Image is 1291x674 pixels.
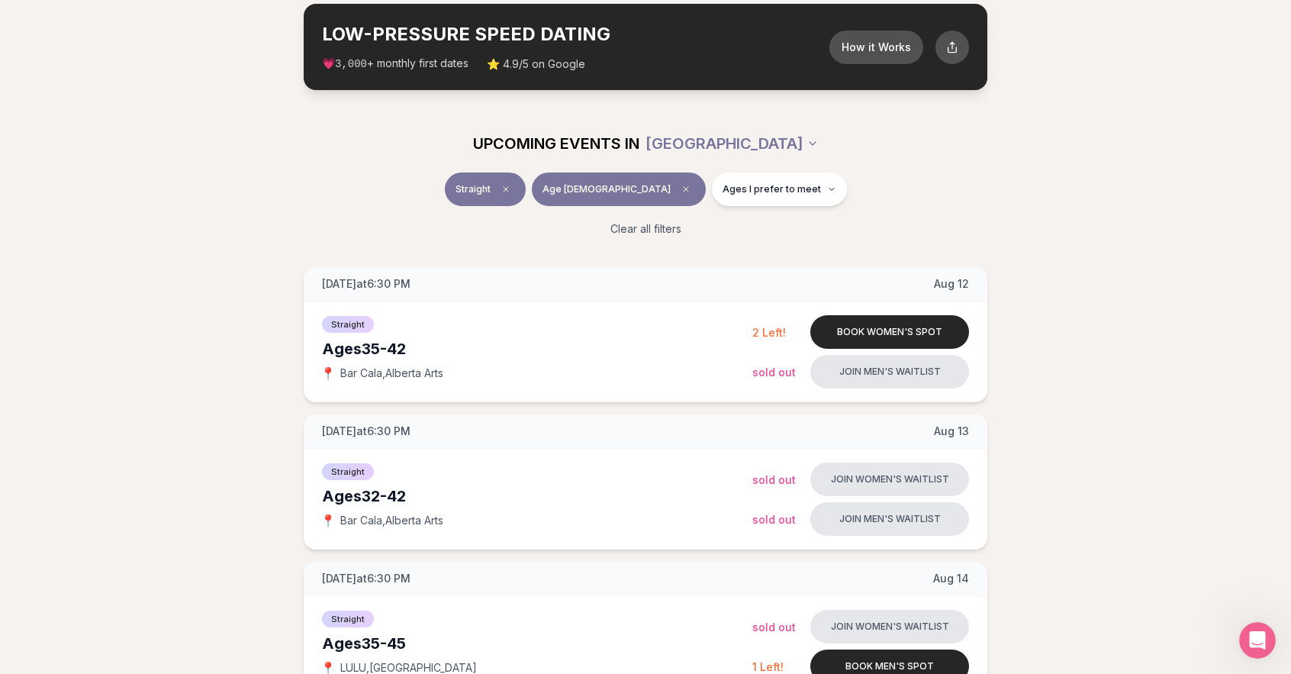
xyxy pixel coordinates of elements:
span: 📍 [322,662,334,674]
button: StraightClear event type filter [445,173,526,206]
span: Sold Out [752,513,796,526]
span: Aug 12 [934,276,969,292]
span: 2 Left! [752,326,786,339]
span: 1 Left! [752,660,784,673]
button: Join women's waitlist [810,463,969,496]
button: Join men's waitlist [810,502,969,536]
span: [DATE] at 6:30 PM [322,276,410,292]
button: Ages I prefer to meet [712,173,847,206]
button: Clear all filters [601,212,691,246]
div: Ages 35-42 [322,338,752,360]
button: Book women's spot [810,315,969,349]
span: 📍 [322,514,334,527]
span: Sold Out [752,473,796,486]
span: Sold Out [752,621,796,634]
span: Age [DEMOGRAPHIC_DATA] [542,183,671,195]
span: Aug 14 [933,571,969,586]
span: Clear age [677,180,695,198]
span: UPCOMING EVENTS IN [473,133,639,154]
span: Straight [322,316,374,333]
button: Join women's waitlist [810,610,969,643]
button: Join men's waitlist [810,355,969,389]
span: Aug 13 [934,424,969,439]
button: Age [DEMOGRAPHIC_DATA]Clear age [532,173,706,206]
span: Straight [456,183,491,195]
button: [GEOGRAPHIC_DATA] [645,127,819,160]
span: Straight [322,611,374,627]
div: Ages 35-45 [322,633,752,654]
button: How it Works [829,31,923,64]
span: [DATE] at 6:30 PM [322,571,410,586]
span: Ages I prefer to meet [723,183,821,195]
span: 3,000 [335,58,367,70]
span: 📍 [322,367,334,379]
span: Sold Out [752,366,796,379]
div: Ages 32-42 [322,485,752,507]
iframe: Intercom live chat [1239,622,1276,659]
h2: LOW-PRESSURE SPEED DATING [322,22,829,47]
span: Bar Cala , Alberta Arts [340,513,443,528]
span: Clear event type filter [497,180,515,198]
span: [DATE] at 6:30 PM [322,424,410,439]
span: ⭐ 4.9/5 on Google [487,56,585,72]
span: Straight [322,463,374,480]
span: Bar Cala , Alberta Arts [340,366,443,381]
span: 💗 + monthly first dates [322,56,468,72]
